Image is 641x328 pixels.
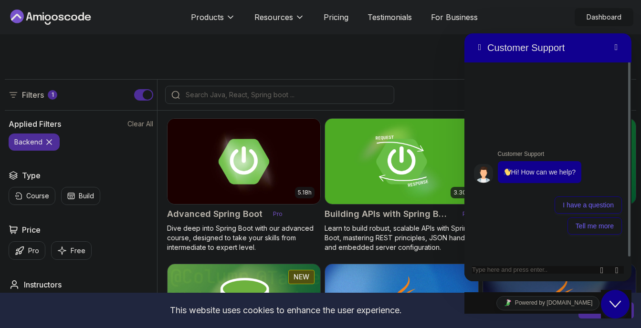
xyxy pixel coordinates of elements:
div: This website uses cookies to enhance the user experience. [7,300,564,321]
a: Dashboard [575,8,633,26]
a: Advanced Spring Boot card5.18hAdvanced Spring BootProDive deep into Spring Boot with our advanced... [167,118,321,252]
p: NEW [294,272,309,282]
h2: Applied Filters [9,118,61,130]
a: Building APIs with Spring Boot card3.30hBuilding APIs with Spring BootProLearn to build robust, s... [325,118,478,252]
p: 5.18h [298,189,312,196]
h2: Price [22,224,41,236]
p: Products [191,11,224,23]
img: Building APIs with Spring Boot card [325,119,478,204]
h2: Advanced Spring Boot [167,207,263,221]
button: Pro [9,241,45,260]
button: Course [9,187,55,205]
a: Testimonials [368,11,412,23]
iframe: chat widget [601,290,631,318]
button: Build [61,187,100,205]
h2: Building APIs with Spring Boot [325,207,452,221]
button: Resources [254,11,305,31]
a: For Business [431,11,478,23]
p: Pro [267,209,288,219]
p: Dashboard [575,9,633,26]
p: Dive deep into Spring Boot with our advanced course, designed to take your skills from intermedia... [167,224,321,252]
p: 3.30h [453,189,470,196]
img: Advanced Spring Boot card [168,119,320,204]
iframe: chat widget [464,292,631,314]
p: Build [79,191,94,201]
h2: Type [22,170,41,181]
button: Clear All [127,119,153,129]
a: Pricing [324,11,348,23]
p: Learn to build robust, scalable APIs with Spring Boot, mastering REST principles, JSON handling, ... [325,224,478,252]
button: Free [51,241,92,260]
p: Resources [254,11,293,23]
p: Course [26,191,49,201]
button: backend [9,133,60,151]
iframe: chat widget [464,33,631,281]
p: backend [14,137,42,147]
p: Pro [28,246,39,256]
h2: Instructors [24,279,62,290]
p: Filters [22,89,44,101]
p: 1 [52,91,54,99]
p: Pro [457,209,478,219]
p: Free [71,246,85,256]
button: Products [191,11,235,31]
input: Search Java, React, Spring boot ... [184,90,388,100]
